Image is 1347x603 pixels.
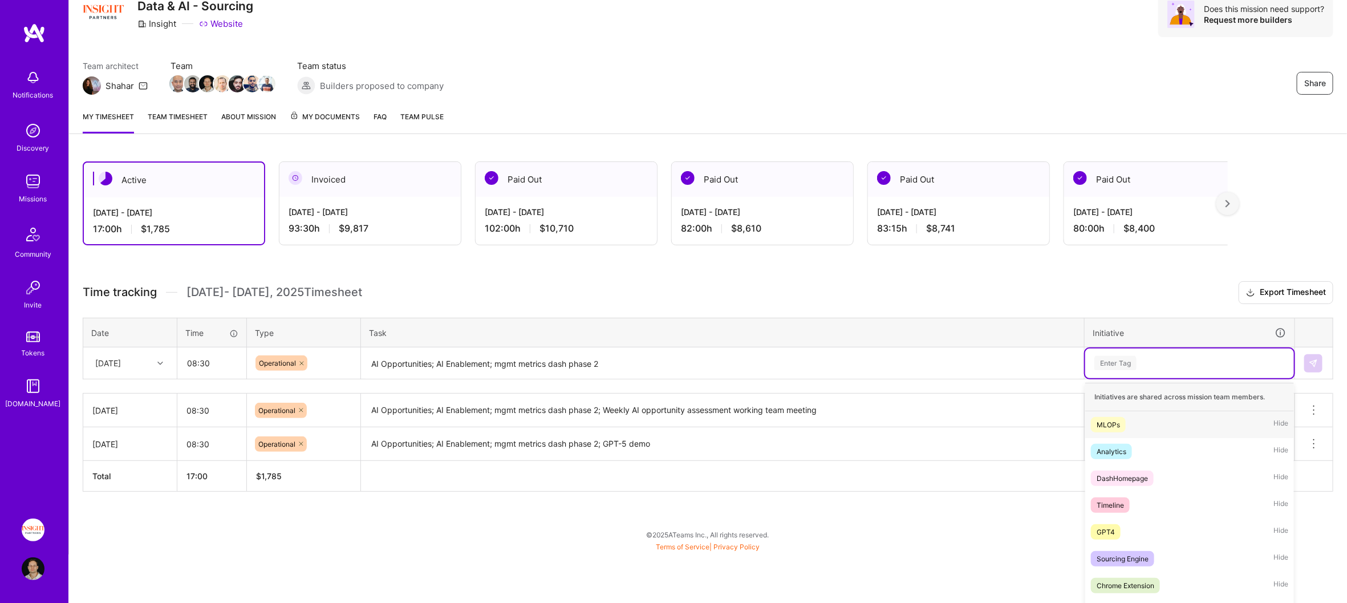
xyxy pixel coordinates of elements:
span: My Documents [290,111,360,123]
span: Time tracking [83,285,157,300]
div: [DOMAIN_NAME] [6,398,61,410]
div: MLOPs [1097,419,1120,431]
i: icon Mail [139,81,148,90]
div: Does this mission need support? [1204,3,1324,14]
div: Analytics [1097,446,1126,458]
div: [DATE] [92,438,168,450]
div: [DATE] - [DATE] [485,206,648,218]
img: tokens [26,331,40,342]
div: 80:00 h [1073,222,1236,234]
img: Team Member Avatar [229,75,246,92]
th: 17:00 [177,461,247,492]
img: User Avatar [22,557,44,580]
span: [DATE] - [DATE] , 2025 Timesheet [186,285,362,300]
span: $1,785 [141,223,170,235]
div: Paid Out [868,162,1049,197]
textarea: AI Opportunities; AI Enablement; mgmt metrics dash phase 2; Weekly AI opportunity assessment work... [362,395,1083,426]
span: Team status [297,60,444,72]
a: Team Member Avatar [245,74,259,94]
div: Paid Out [1064,162,1245,197]
div: Tokens [22,347,45,359]
img: discovery [22,119,44,142]
input: HH:MM [177,395,246,426]
th: Total [83,461,177,492]
span: $10,710 [539,222,574,234]
span: Operational [258,406,295,415]
div: Paid Out [672,162,853,197]
img: Builders proposed to company [297,76,315,95]
div: GPT4 [1097,526,1115,538]
button: Share [1297,72,1333,95]
a: Website [199,18,243,30]
div: Sourcing Engine [1097,553,1149,565]
div: 93:30 h [289,222,452,234]
a: Team Member Avatar [259,74,274,94]
span: | [656,543,760,551]
a: Team Member Avatar [215,74,230,94]
a: FAQ [374,111,387,133]
div: Community [15,248,51,260]
div: © 2025 ATeams Inc., All rights reserved. [68,520,1347,549]
img: guide book [22,375,44,398]
img: Insight Partners: Data & AI - Sourcing [22,519,44,541]
span: Hide [1273,497,1288,513]
a: Team Member Avatar [171,74,185,94]
a: Terms of Service [656,543,709,551]
a: User Avatar [19,557,47,580]
a: My timesheet [83,111,134,133]
img: Invoiced [289,171,302,185]
div: 102:00 h [485,222,648,234]
div: Shahar [106,80,134,92]
img: Active [99,172,112,185]
div: Paid Out [476,162,657,197]
div: Initiative [1093,326,1287,339]
textarea: AI Opportunities; AI Enablement; mgmt metrics dash phase 2 [362,349,1083,379]
div: Notifications [13,89,54,101]
div: Insight [137,18,176,30]
span: Builders proposed to company [320,80,444,92]
img: Paid Out [877,171,891,185]
div: Initiatives are shared across mission team members. [1085,383,1294,411]
img: Paid Out [1073,171,1087,185]
input: HH:MM [177,429,246,459]
div: Timeline [1097,499,1124,511]
div: Discovery [17,142,50,154]
span: $ 1,785 [256,471,282,481]
img: Submit [1309,359,1318,368]
a: Team Member Avatar [200,74,215,94]
span: Hide [1273,578,1288,593]
span: $8,741 [926,222,955,234]
a: Team Pulse [400,111,444,133]
img: bell [22,66,44,89]
span: Share [1304,78,1326,89]
div: DashHomepage [1097,472,1148,484]
button: Export Timesheet [1239,281,1333,304]
img: Team Member Avatar [214,75,231,92]
div: [DATE] - [DATE] [1073,206,1236,218]
img: Team Architect [83,76,101,95]
div: [DATE] - [DATE] [289,206,452,218]
div: Request more builders [1204,14,1324,25]
th: Type [247,318,361,347]
img: Invite [22,276,44,299]
span: $9,817 [339,222,368,234]
div: Chrome Extension [1097,580,1154,592]
div: 17:00 h [93,223,255,235]
img: right [1226,200,1230,208]
div: [DATE] - [DATE] [93,207,255,218]
img: Avatar [1167,1,1195,28]
span: Hide [1273,551,1288,566]
th: Task [361,318,1085,347]
div: [DATE] - [DATE] [681,206,844,218]
a: About Mission [221,111,276,133]
textarea: AI Opportunities; AI Enablement; mgmt metrics dash phase 2; GPT-5 demo [362,428,1083,460]
div: Active [84,163,264,197]
div: Enter Tag [1094,354,1137,372]
span: Hide [1273,524,1288,540]
span: Operational [258,440,295,448]
img: Team Member Avatar [258,75,275,92]
i: icon Chevron [157,361,163,366]
div: Invite [25,299,42,311]
img: Team Member Avatar [184,75,201,92]
i: icon Download [1246,287,1255,299]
